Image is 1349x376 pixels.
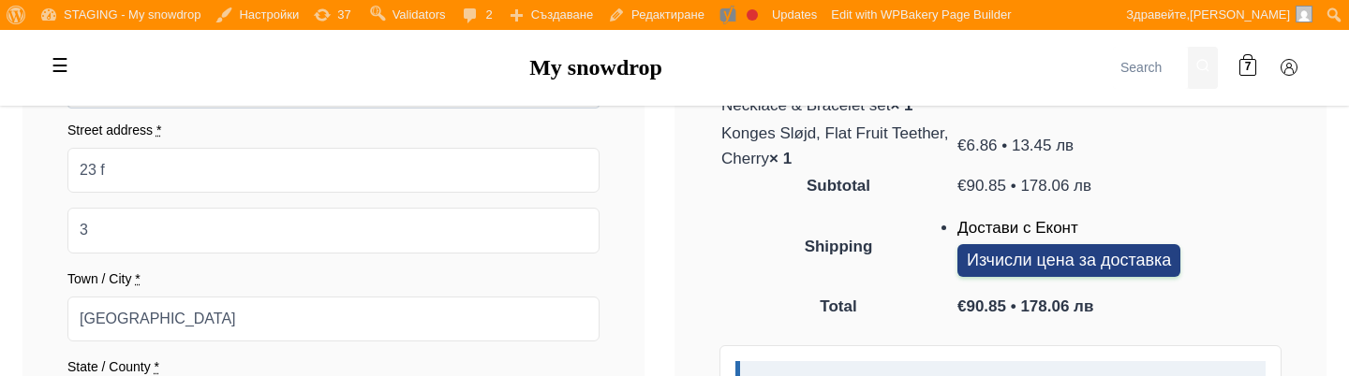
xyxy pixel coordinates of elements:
span: 7 [1245,59,1252,77]
button: Изчисли цена за доставка [957,244,1180,277]
abbr: required [156,123,161,137]
span: [PERSON_NAME] [1190,7,1290,22]
label: Town / City [67,268,600,289]
th: Shipping [721,200,956,292]
abbr: required [155,359,159,374]
input: House number and street name [67,148,600,193]
strong: × 1 [890,96,912,114]
label: Toggle mobile menu [41,47,79,84]
div: Focus keyphrase not set [747,9,758,21]
span: €90.85 • 178.06 лв [957,177,1091,195]
span: €6.86 • 13.45 лв [957,137,1074,154]
label: Street address [67,120,600,140]
td: Konges Sløjd, Flat Fruit Teether, Cherry [721,121,956,171]
label: Достави с Еконт [957,215,1280,240]
th: Total [721,294,956,319]
a: 7 [1229,49,1267,86]
th: Subtotal [721,173,956,198]
input: Apartment, suite, unit, etc. (optional) [67,208,600,253]
abbr: required [135,271,140,286]
strong: × 1 [769,150,792,167]
a: My snowdrop [529,55,662,80]
span: €90.85 • 178.06 лв [957,297,1093,315]
input: Search [1113,47,1188,89]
